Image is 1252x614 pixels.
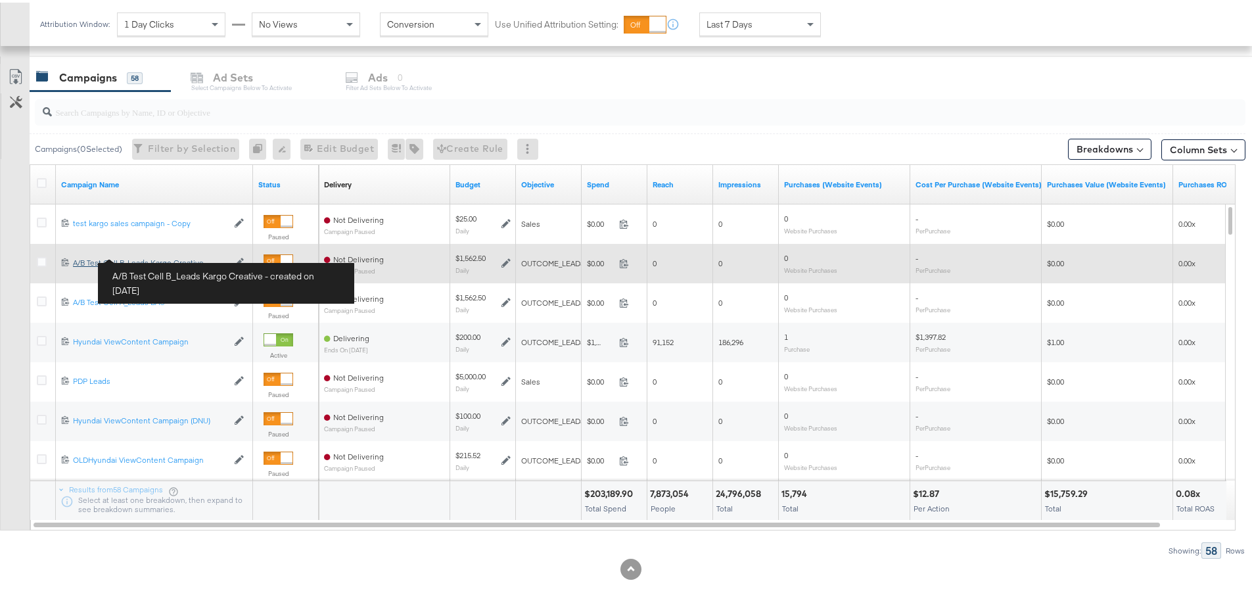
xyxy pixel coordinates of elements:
[1178,335,1195,344] span: 0.00x
[718,335,743,344] span: 186,296
[52,91,1134,117] input: Search Campaigns by Name, ID or Objective
[916,408,918,418] span: -
[784,224,837,232] sub: Website Purchases
[73,295,227,305] div: A/B Test Cell A_Leads BAU
[73,216,227,227] a: test kargo sales campaign - Copy
[1047,177,1168,187] a: The total value of the purchase actions tracked by your Custom Audience pixel on your website aft...
[333,370,384,380] span: Not Delivering
[73,334,227,344] div: Hyundai ViewContent Campaign
[916,303,950,311] sub: Per Purchase
[455,329,480,340] div: $200.00
[521,453,585,463] span: OUTCOME_LEADS
[718,177,774,187] a: The number of times your ad was served. On mobile apps an ad is counted as served the first time ...
[324,177,352,187] a: Reflects the ability of your Ad Campaign to achieve delivery based on ad states, schedule and bud...
[324,462,384,469] sub: Campaign Paused
[587,453,614,463] span: $0.00
[1068,136,1151,157] button: Breakdowns
[1047,453,1064,463] span: $0.00
[916,224,950,232] sub: Per Purchase
[455,250,486,261] div: $1,562.50
[521,413,585,423] span: OUTCOME_LEADS
[916,382,950,390] sub: Per Purchase
[784,421,837,429] sub: Website Purchases
[59,68,117,83] div: Campaigns
[1178,216,1195,226] span: 0.00x
[324,344,369,351] sub: ends on [DATE]
[73,255,227,266] a: A/B Test Cell B_Leads Kargo Creative
[455,408,480,419] div: $100.00
[916,342,950,350] sub: Per Purchase
[784,369,788,379] span: 0
[455,177,511,187] a: The maximum amount you're willing to spend on your ads, on average each day or over the lifetime ...
[716,501,733,511] span: Total
[1178,453,1195,463] span: 0.00x
[653,453,657,463] span: 0
[916,250,918,260] span: -
[73,413,227,423] div: Hyundai ViewContent Campaign (DNU)
[264,467,293,475] label: Paused
[455,264,469,272] sub: Daily
[1225,544,1245,553] div: Rows
[707,16,753,28] span: Last 7 Days
[259,16,298,28] span: No Views
[521,256,585,266] span: OUTCOME_LEADS
[1047,335,1064,344] span: $1.00
[455,461,469,469] sub: Daily
[784,329,788,339] span: 1
[249,136,273,157] div: 0
[1047,256,1064,266] span: $0.00
[916,264,950,272] sub: Per Purchase
[455,290,486,300] div: $1,562.50
[1047,295,1064,305] span: $0.00
[916,329,946,339] span: $1,397.82
[521,295,585,305] span: OUTCOME_LEADS
[1045,501,1061,511] span: Total
[73,216,227,226] div: test kargo sales campaign - Copy
[784,303,837,311] sub: Website Purchases
[916,448,918,458] span: -
[127,70,143,82] div: 58
[1201,540,1221,556] div: 58
[455,382,469,390] sub: Daily
[455,303,469,311] sub: Daily
[782,501,799,511] span: Total
[258,177,313,187] a: Shows the current state of your Ad Campaign.
[653,413,657,423] span: 0
[718,295,722,305] span: 0
[455,421,469,429] sub: Daily
[387,16,434,28] span: Conversion
[495,16,618,28] label: Use Unified Attribution Setting:
[587,177,642,187] a: The total amount spent to date.
[587,374,614,384] span: $0.00
[521,374,540,384] span: Sales
[324,177,352,187] div: Delivery
[653,335,674,344] span: 91,152
[587,256,614,266] span: $0.00
[61,177,248,187] a: Your campaign name.
[1176,501,1215,511] span: Total ROAS
[333,252,384,262] span: Not Delivering
[718,256,722,266] span: 0
[916,369,918,379] span: -
[651,501,676,511] span: People
[784,290,788,300] span: 0
[455,211,476,222] div: $25.00
[587,413,614,423] span: $0.00
[1176,485,1204,498] div: 0.08x
[716,485,765,498] div: 24,796,058
[718,453,722,463] span: 0
[73,452,227,463] div: OLDHyundai ViewContent Campaign
[1047,413,1064,423] span: $0.00
[73,295,227,306] a: A/B Test Cell A_Leads BAU
[455,448,480,458] div: $215.52
[1168,544,1201,553] div: Showing:
[718,413,722,423] span: 0
[784,448,788,458] span: 0
[324,265,384,272] sub: Campaign Paused
[587,216,614,226] span: $0.00
[784,211,788,221] span: 0
[264,348,293,357] label: Active
[653,374,657,384] span: 0
[455,224,469,232] sub: Daily
[521,177,576,187] a: Your campaign's objective.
